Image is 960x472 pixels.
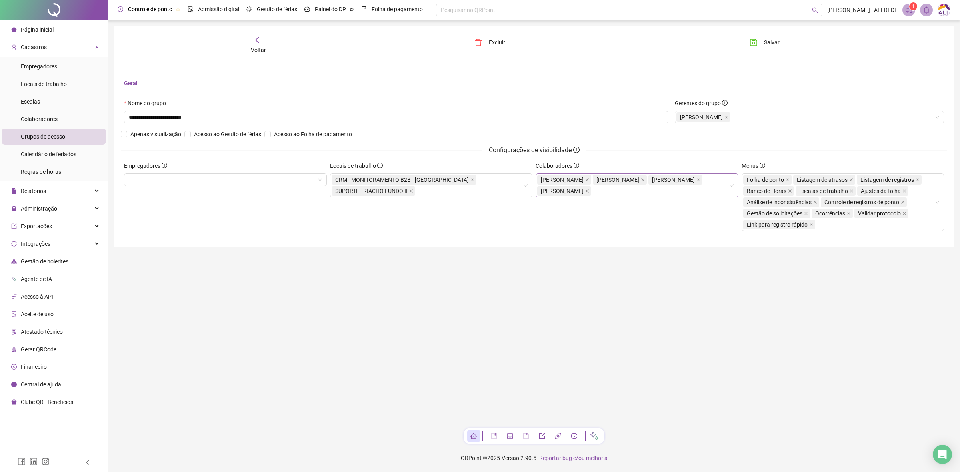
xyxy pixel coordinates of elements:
span: Excluir [489,38,505,47]
span: [PERSON_NAME] [680,113,723,121]
span: Exportações [21,223,52,229]
span: LUCAS GABRIEL BATISTA DA SILVA [648,175,702,185]
span: Gestão de solicitações [747,210,802,217]
span: apartment [11,259,17,264]
span: close [901,200,905,204]
span: WARLEY MATHEUS DE SA SILVA [676,112,730,122]
span: export [539,433,545,439]
span: close [641,178,645,182]
span: Controle de registros de ponto [824,199,899,205]
span: close [809,223,813,227]
span: sun [246,6,252,12]
span: notification [905,6,912,14]
span: arrow-left [254,36,262,44]
span: close [786,178,790,182]
span: gift [11,399,17,405]
span: Locais de trabalho [21,81,67,87]
span: Voltar [251,47,266,53]
span: close [916,178,920,182]
span: close [847,211,851,215]
span: save [750,38,758,46]
span: Menus [742,161,765,170]
span: Atestado técnico [21,329,63,335]
span: Painel do DP [315,6,346,12]
span: Cadastros [21,44,47,50]
button: Salvar [744,36,786,49]
span: close [804,211,808,215]
footer: QRPoint © 2025 - 2.90.5 - [108,444,960,472]
span: close [585,178,589,182]
span: Listagem de atrasos [797,177,848,183]
span: close [409,189,413,193]
span: info-circle [573,147,580,153]
span: Escalas de trabalho [799,188,848,194]
div: Geral [124,79,137,88]
span: pushpin [349,7,354,12]
span: history [571,433,577,439]
span: user-add [11,44,17,50]
span: info-circle [162,163,167,168]
span: file [11,188,17,194]
span: laptop [507,433,513,439]
span: sync [11,241,17,247]
span: qrcode [11,347,17,352]
span: Admissão digital [198,6,239,12]
span: audit [11,311,17,317]
span: info-circle [11,382,17,387]
span: linkedin [30,458,38,466]
span: home [11,27,17,32]
span: Gestão de férias [257,6,297,12]
span: clock-circle [118,6,123,12]
span: book [491,433,497,439]
span: close [849,178,853,182]
span: Relatórios [21,188,46,194]
span: info-circle [760,163,765,168]
span: Calendário de feriados [21,151,76,157]
span: [PERSON_NAME] - ALLREDE [827,6,898,14]
span: close [813,200,817,204]
span: CRM - MONITORAMENTO B2B - [GEOGRAPHIC_DATA] [335,175,469,184]
span: Gerentes do grupo [675,99,728,108]
span: solution [11,329,17,335]
span: Empregadores [124,161,167,170]
span: Análise de inconsistências [747,199,812,205]
span: pushpin [176,7,180,12]
span: dollar [11,364,17,370]
span: close [724,115,728,119]
span: [PERSON_NAME] [541,175,584,184]
span: close [850,189,854,193]
span: SUPORTE - RIACHO FUNDO II [335,187,408,195]
span: facebook [18,458,26,466]
span: Acesso à API [21,293,53,300]
span: Administração [21,205,57,212]
span: Ocorrências [815,210,845,217]
span: Ajustes da folha [861,188,901,194]
span: Regras de horas [21,169,61,175]
span: Central de ajuda [21,381,61,388]
span: Colaboradores [21,116,58,122]
span: Acesso ao Gestão de férias [191,130,264,139]
span: Configurações de visibilidade [482,145,586,155]
span: close [585,189,589,193]
span: Grupos de acesso [21,133,65,140]
button: Excluir [468,36,511,49]
span: info-circle [722,100,728,106]
span: Controle de ponto [128,6,172,12]
span: FELIPE DA SILVA PAIVA [537,186,591,196]
span: dashboard [304,6,310,12]
span: info-circle [574,163,579,168]
span: Listagem de registros [860,177,914,183]
span: api [555,433,561,439]
span: Integrações [21,241,50,247]
span: Link para registro rápido [747,221,808,228]
span: file-done [188,6,193,12]
span: bell [923,6,930,14]
span: close [902,189,906,193]
span: api [11,294,17,299]
span: instagram [42,458,50,466]
span: delete [474,38,482,46]
span: Escalas [21,98,40,105]
span: [PERSON_NAME] [596,175,639,184]
span: SUPORTE - RIACHO FUNDO II [332,186,415,196]
span: Acesso ao Folha de pagamento [271,130,355,139]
